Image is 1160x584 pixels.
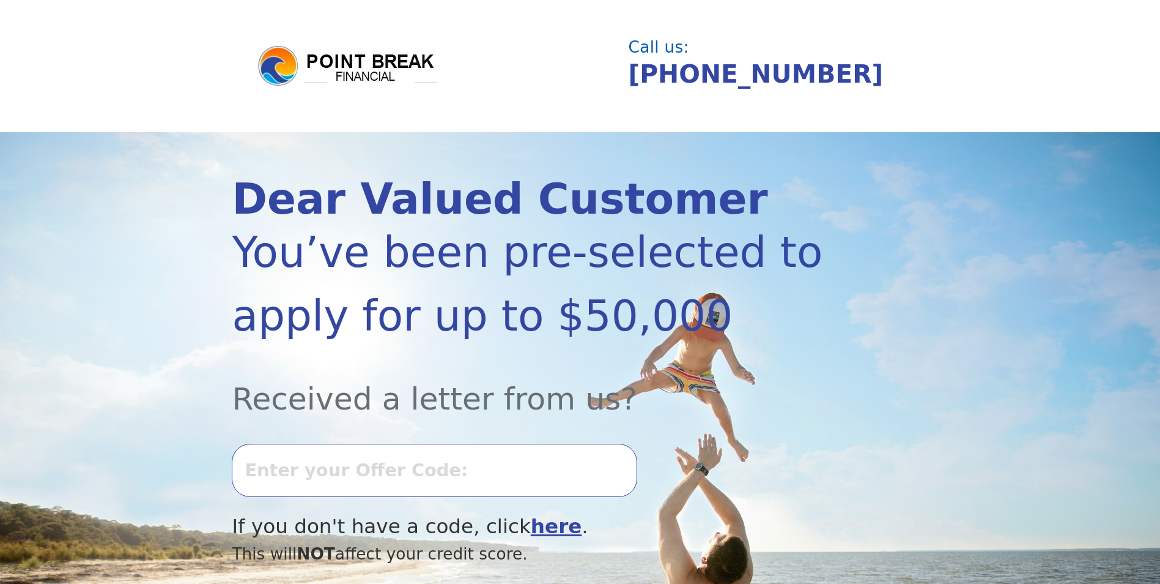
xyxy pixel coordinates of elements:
img: logo.png [256,44,440,88]
div: If you don't have a code, click . [232,512,823,542]
div: You’ve been pre-selected to apply for up to $50,000 [232,220,823,348]
a: [PHONE_NUMBER] [629,59,884,89]
div: This will affect your credit score. [232,542,823,566]
a: here [531,515,582,538]
span: NOT [297,544,335,563]
input: Enter your Offer Code: [232,444,637,496]
div: Call us: [629,39,918,55]
div: Dear Valued Customer [232,178,823,220]
div: Received a letter from us? [232,348,823,422]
